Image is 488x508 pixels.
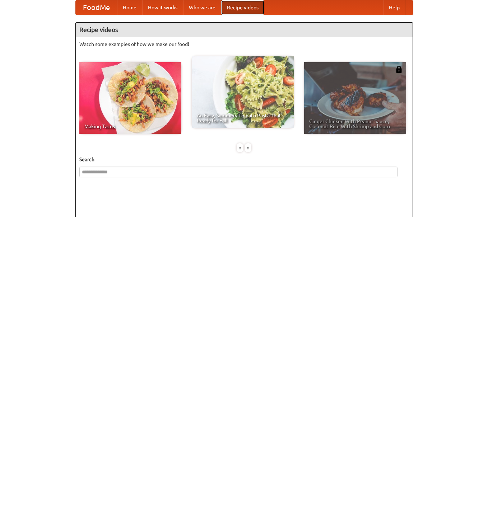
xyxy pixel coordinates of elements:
a: An Easy, Summery Tomato Pasta That's Ready for Fall [192,56,294,128]
a: Help [383,0,405,15]
a: Home [117,0,142,15]
div: » [245,143,251,152]
img: 483408.png [395,66,403,73]
span: An Easy, Summery Tomato Pasta That's Ready for Fall [197,113,289,123]
a: Who we are [183,0,221,15]
a: FoodMe [76,0,117,15]
h4: Recipe videos [76,23,413,37]
a: Making Tacos [79,62,181,134]
p: Watch some examples of how we make our food! [79,41,409,48]
div: « [237,143,243,152]
a: How it works [142,0,183,15]
span: Making Tacos [84,124,176,129]
h5: Search [79,156,409,163]
a: Recipe videos [221,0,264,15]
